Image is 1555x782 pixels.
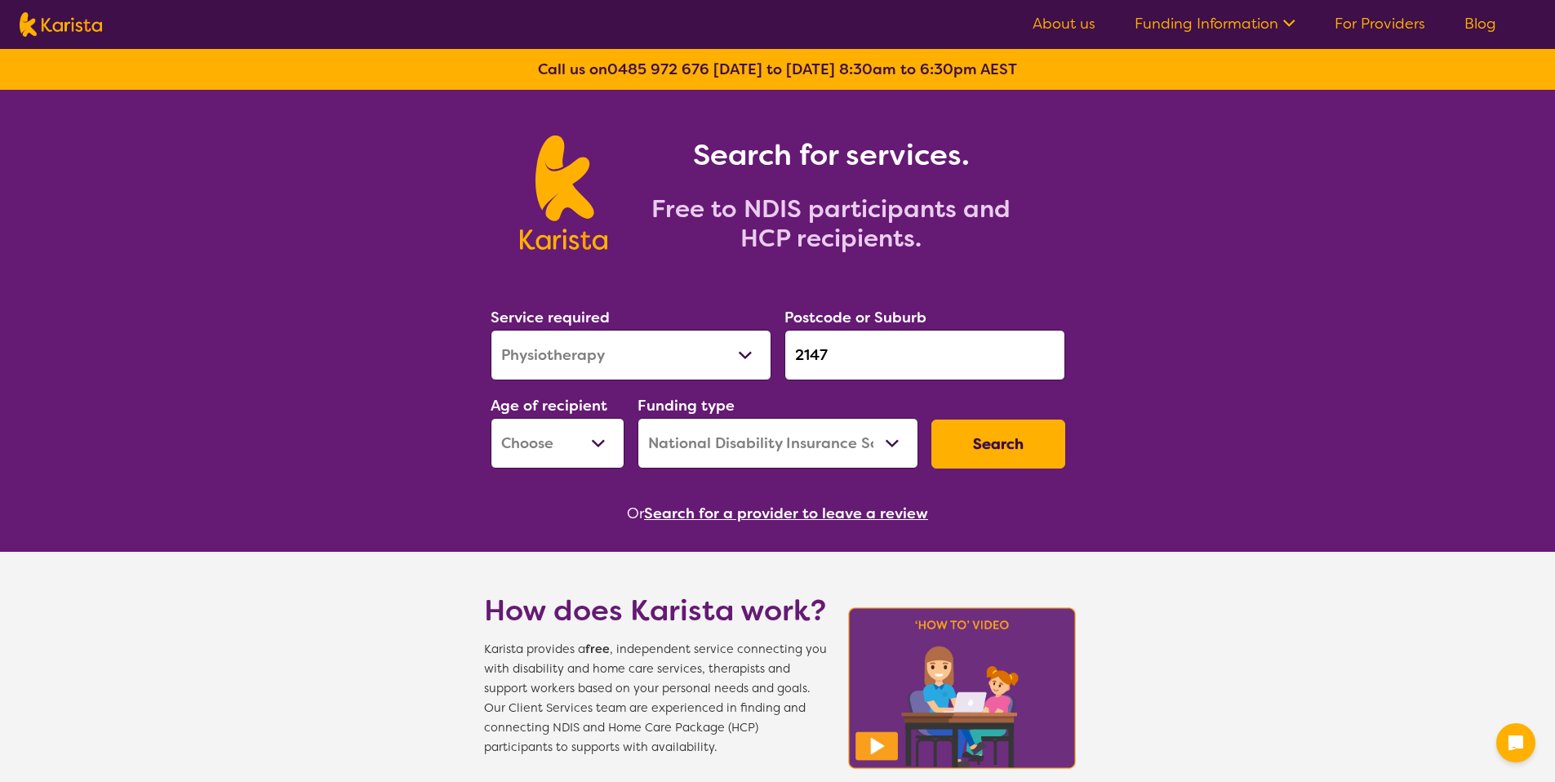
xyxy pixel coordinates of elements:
[491,308,610,327] label: Service required
[784,308,926,327] label: Postcode or Suburb
[484,640,827,758] span: Karista provides a , independent service connecting you with disability and home care services, t...
[20,12,102,37] img: Karista logo
[491,396,607,415] label: Age of recipient
[585,642,610,657] b: free
[538,60,1017,79] b: Call us on [DATE] to [DATE] 8:30am to 6:30pm AEST
[520,136,607,250] img: Karista logo
[638,396,735,415] label: Funding type
[607,60,709,79] a: 0485 972 676
[627,194,1035,253] h2: Free to NDIS participants and HCP recipients.
[627,136,1035,175] h1: Search for services.
[1335,14,1425,33] a: For Providers
[627,501,644,526] span: Or
[784,330,1065,380] input: Type
[843,602,1082,774] img: Karista video
[644,501,928,526] button: Search for a provider to leave a review
[1033,14,1095,33] a: About us
[484,591,827,630] h1: How does Karista work?
[1464,14,1496,33] a: Blog
[931,420,1065,469] button: Search
[1135,14,1295,33] a: Funding Information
